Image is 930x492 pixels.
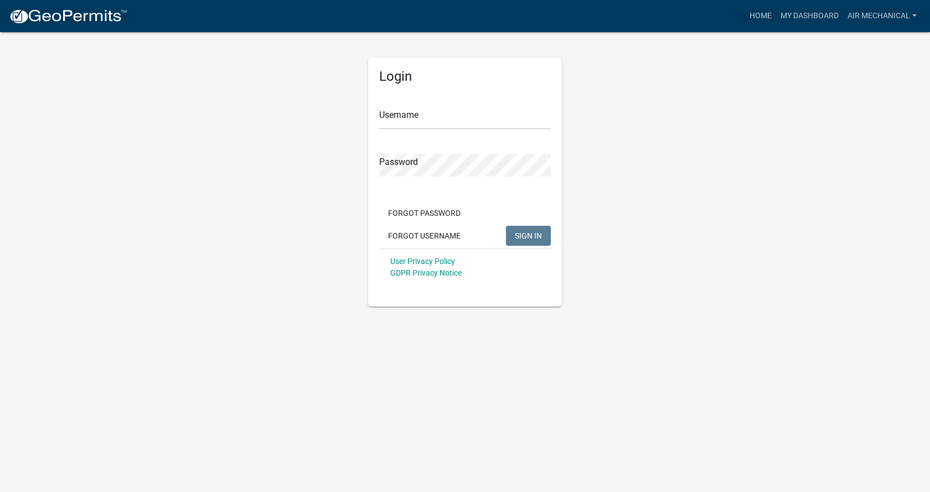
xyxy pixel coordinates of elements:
h5: Login [379,69,551,85]
button: Forgot Username [379,226,469,246]
a: Home [745,6,776,27]
a: GDPR Privacy Notice [390,268,462,277]
button: Forgot Password [379,203,469,223]
a: Air Mechanical [843,6,921,27]
button: SIGN IN [506,226,551,246]
a: User Privacy Policy [390,257,455,266]
a: My Dashboard [776,6,843,27]
span: SIGN IN [515,231,542,240]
